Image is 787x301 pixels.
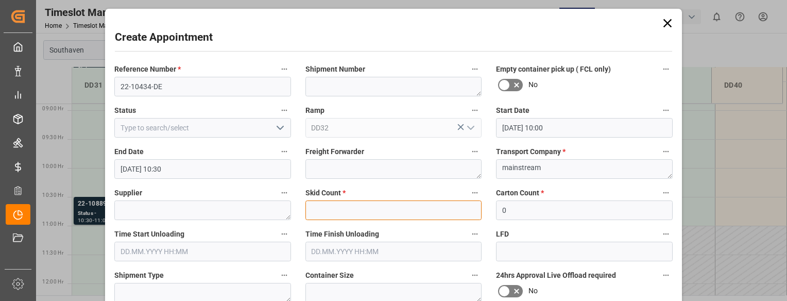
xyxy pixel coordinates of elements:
[305,188,346,198] span: Skid Count
[305,105,324,116] span: Ramp
[115,29,213,46] h2: Create Appointment
[659,186,673,199] button: Carton Count *
[659,145,673,158] button: Transport Company *
[278,186,291,199] button: Supplier
[528,286,538,296] span: No
[114,242,291,261] input: DD.MM.YYYY HH:MM
[468,269,482,282] button: Container Size
[528,79,538,90] span: No
[114,146,144,157] span: End Date
[305,229,379,240] span: Time Finish Unloading
[496,64,611,75] span: Empty container pick up ( FCL only)
[305,270,354,281] span: Container Size
[271,120,287,136] button: open menu
[496,188,544,198] span: Carton Count
[278,104,291,117] button: Status
[305,242,482,261] input: DD.MM.YYYY HH:MM
[496,159,673,179] textarea: mainstream
[305,64,365,75] span: Shipment Number
[463,120,478,136] button: open menu
[659,104,673,117] button: Start Date
[114,64,181,75] span: Reference Number
[496,270,616,281] span: 24hrs Approval Live Offload required
[496,118,673,138] input: DD.MM.YYYY HH:MM
[659,269,673,282] button: 24hrs Approval Live Offload required
[468,186,482,199] button: Skid Count *
[496,229,509,240] span: LFD
[114,270,164,281] span: Shipment Type
[468,104,482,117] button: Ramp
[114,118,291,138] input: Type to search/select
[659,227,673,241] button: LFD
[305,146,364,157] span: Freight Forwarder
[278,227,291,241] button: Time Start Unloading
[278,62,291,76] button: Reference Number *
[114,188,142,198] span: Supplier
[114,105,136,116] span: Status
[114,229,184,240] span: Time Start Unloading
[114,159,291,179] input: DD.MM.YYYY HH:MM
[278,269,291,282] button: Shipment Type
[278,145,291,158] button: End Date
[496,105,529,116] span: Start Date
[468,145,482,158] button: Freight Forwarder
[659,62,673,76] button: Empty container pick up ( FCL only)
[496,146,566,157] span: Transport Company
[468,62,482,76] button: Shipment Number
[468,227,482,241] button: Time Finish Unloading
[305,118,482,138] input: Type to search/select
